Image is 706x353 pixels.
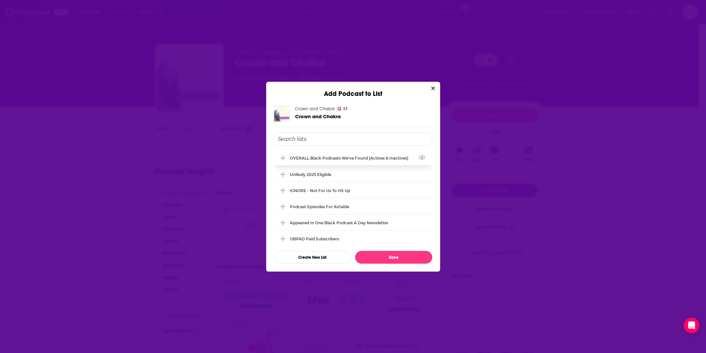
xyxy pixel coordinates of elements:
[274,132,432,264] div: Add Podcast To List
[274,167,432,182] div: Unlikely 2025 eligible
[290,220,388,225] div: Appeared in One Black podcast a day newsletter
[274,232,432,246] div: OBPAD paid subscribers
[290,172,331,177] div: Unlikely 2025 eligible
[290,188,350,193] div: IGNORE - not for us to hit up
[337,107,348,111] a: 33
[295,113,341,120] span: Crown and Chakra
[408,159,412,160] button: View Link
[266,82,440,98] div: Add Podcast to List
[290,204,349,209] div: Podcast Episodes for Airtable
[684,318,699,333] div: Open Intercom Messenger
[274,215,432,230] div: Appeared in One Black podcast a day newsletter
[290,236,339,241] div: OBPAD paid subscribers
[295,114,341,119] a: Crown and Chakra
[274,183,432,198] div: IGNORE - not for us to hit up
[274,106,290,121] img: Crown and Chakra
[274,132,432,146] input: Search lists
[290,156,412,161] div: OVERALL Black podcasts we've found (actives & inactives)
[274,151,432,165] div: OVERALL Black podcasts we've found (actives & inactives)
[274,199,432,214] div: Podcast Episodes for Airtable
[274,251,351,264] button: Create New List
[343,107,348,110] span: 33
[429,84,438,93] button: Close
[295,106,335,112] a: Crown and Chakra
[355,251,432,264] button: Done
